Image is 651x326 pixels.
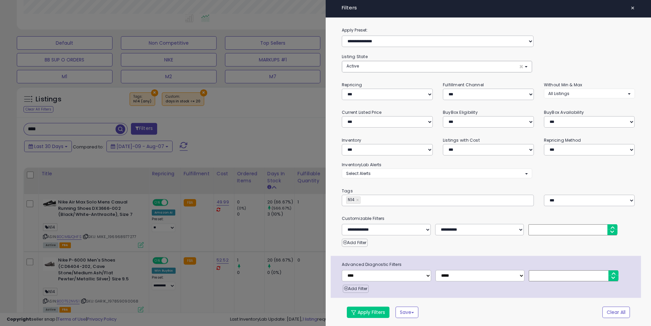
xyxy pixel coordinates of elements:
small: Fulfillment Channel [443,82,484,88]
button: Add Filter [343,285,369,293]
h4: Filters [342,5,635,11]
span: N14 [346,197,355,202]
button: All Listings [544,89,635,98]
button: Save [396,307,418,318]
small: Tags [337,187,640,195]
button: Select Alerts [342,169,532,178]
small: Inventory [342,137,361,143]
small: Without Min & Max [544,82,583,88]
span: Active [346,63,359,69]
small: Listing State [342,54,368,59]
small: BuyBox Availability [544,109,584,115]
small: InventoryLab Alerts [342,162,381,168]
button: Clear All [602,307,630,318]
button: × [628,3,638,13]
button: Add Filter [342,239,368,247]
a: × [356,197,360,203]
small: Repricing Method [544,137,581,143]
span: All Listings [548,91,569,96]
label: Apply Preset: [337,27,640,34]
small: BuyBox Eligibility [443,109,478,115]
button: Active × [342,61,532,72]
small: Customizable Filters [337,215,640,222]
span: × [631,3,635,13]
span: Select Alerts [346,171,371,176]
span: × [519,63,523,70]
small: Listings with Cost [443,137,480,143]
button: Apply Filters [347,307,389,318]
span: Advanced Diagnostic Filters [337,261,641,268]
small: Current Listed Price [342,109,381,115]
small: Repricing [342,82,362,88]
